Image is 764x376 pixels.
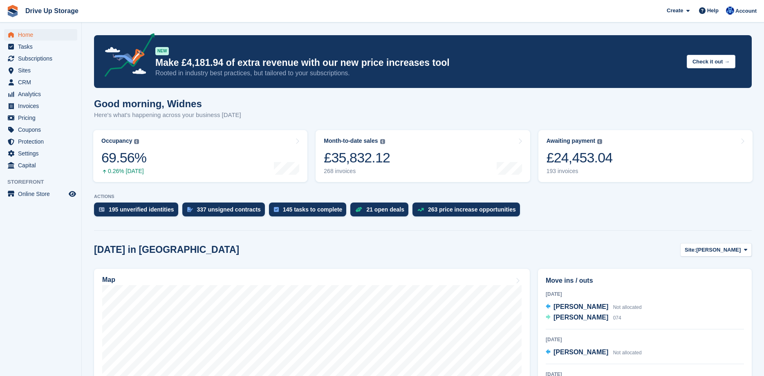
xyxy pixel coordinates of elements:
[546,336,744,343] div: [DATE]
[18,29,67,41] span: Home
[18,124,67,135] span: Coupons
[613,304,642,310] span: Not allocated
[101,137,132,144] div: Occupancy
[4,88,77,100] a: menu
[546,313,621,323] a: [PERSON_NAME] 074
[18,88,67,100] span: Analytics
[707,7,719,15] span: Help
[538,130,753,182] a: Awaiting payment £24,453.04 193 invoices
[134,139,139,144] img: icon-info-grey-7440780725fd019a000dd9b08b2336e03edf1995a4989e88bcd33f0948082b44.svg
[99,207,105,212] img: verify_identity-adf6edd0f0f0b5bbfe63781bf79b02c33cf7c696d77639b501bdc392416b5a36.svg
[547,137,596,144] div: Awaiting payment
[18,112,67,124] span: Pricing
[380,139,385,144] img: icon-info-grey-7440780725fd019a000dd9b08b2336e03edf1995a4989e88bcd33f0948082b44.svg
[187,207,193,212] img: contract_signature_icon-13c848040528278c33f63329250d36e43548de30e8caae1d1a13099fd9432cc5.svg
[67,189,77,199] a: Preview store
[696,246,741,254] span: [PERSON_NAME]
[546,302,642,313] a: [PERSON_NAME] Not allocated
[324,168,390,175] div: 268 invoices
[4,112,77,124] a: menu
[726,7,734,15] img: Widnes Team
[18,148,67,159] span: Settings
[4,41,77,52] a: menu
[546,290,744,298] div: [DATE]
[18,65,67,76] span: Sites
[366,206,404,213] div: 21 open deals
[417,208,424,212] img: price_increase_opportunities-93ffe204e8149a01c8c9dc8f82e8f89637d9d84a8eef4429ea346261dce0b2c0.svg
[4,148,77,159] a: menu
[324,149,390,166] div: £35,832.12
[324,137,378,144] div: Month-to-date sales
[18,53,67,64] span: Subscriptions
[597,139,602,144] img: icon-info-grey-7440780725fd019a000dd9b08b2336e03edf1995a4989e88bcd33f0948082b44.svg
[687,55,735,68] button: Check it out →
[22,4,82,18] a: Drive Up Storage
[94,194,752,199] p: ACTIONS
[274,207,279,212] img: task-75834270c22a3079a89374b754ae025e5fb1db73e45f91037f5363f120a921f8.svg
[4,29,77,41] a: menu
[101,168,146,175] div: 0.26% [DATE]
[269,203,351,221] a: 145 tasks to complete
[547,149,613,166] div: £24,453.04
[283,206,343,213] div: 145 tasks to complete
[94,110,241,120] p: Here's what's happening across your business [DATE]
[350,203,412,221] a: 21 open deals
[18,100,67,112] span: Invoices
[667,7,683,15] span: Create
[4,65,77,76] a: menu
[546,276,744,286] h2: Move ins / outs
[98,33,155,80] img: price-adjustments-announcement-icon-8257ccfd72463d97f412b2fc003d46551f7dbcb40ab6d574587a9cd5c0d94...
[355,207,362,212] img: deal-1b604bf984904fb50ccaf53a9ad4b4a5d6e5aea283cecdc64d6e3604feb123c2.svg
[7,178,81,186] span: Storefront
[18,188,67,200] span: Online Store
[18,41,67,52] span: Tasks
[94,98,241,109] h1: Good morning, Widnes
[613,315,621,321] span: 074
[547,168,613,175] div: 193 invoices
[613,350,642,356] span: Not allocated
[155,57,680,69] p: Make £4,181.94 of extra revenue with our new price increases tool
[546,347,642,358] a: [PERSON_NAME] Not allocated
[4,100,77,112] a: menu
[412,203,524,221] a: 263 price increase opportunities
[155,69,680,78] p: Rooted in industry best practices, but tailored to your subscriptions.
[7,5,19,17] img: stora-icon-8386f47178a22dfd0bd8f6a31ec36ba5ce8667c1dd55bd0f319d3a0aa187defe.svg
[680,243,752,257] button: Site: [PERSON_NAME]
[18,77,67,88] span: CRM
[109,206,174,213] div: 195 unverified identities
[553,314,608,321] span: [PERSON_NAME]
[182,203,269,221] a: 337 unsigned contracts
[18,160,67,171] span: Capital
[4,160,77,171] a: menu
[93,130,307,182] a: Occupancy 69.56% 0.26% [DATE]
[4,188,77,200] a: menu
[553,349,608,356] span: [PERSON_NAME]
[4,136,77,147] a: menu
[94,244,239,255] h2: [DATE] in [GEOGRAPHIC_DATA]
[735,7,757,15] span: Account
[553,303,608,310] span: [PERSON_NAME]
[101,149,146,166] div: 69.56%
[428,206,516,213] div: 263 price increase opportunities
[102,276,115,284] h2: Map
[4,53,77,64] a: menu
[94,203,182,221] a: 195 unverified identities
[4,77,77,88] a: menu
[155,47,169,55] div: NEW
[685,246,696,254] span: Site:
[4,124,77,135] a: menu
[197,206,261,213] div: 337 unsigned contracts
[18,136,67,147] span: Protection
[316,130,530,182] a: Month-to-date sales £35,832.12 268 invoices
